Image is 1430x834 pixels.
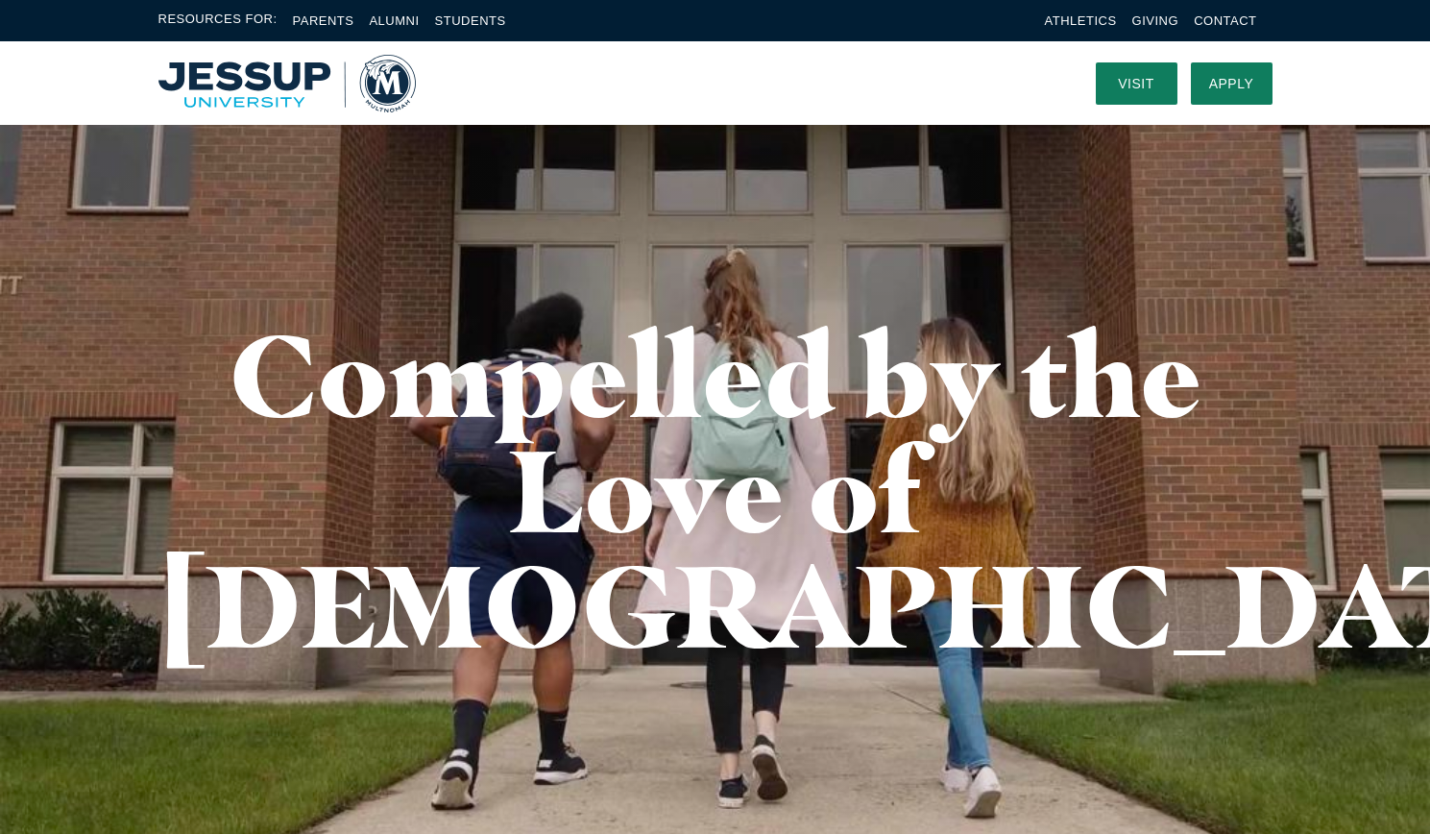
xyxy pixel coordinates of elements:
[158,55,416,112] a: Home
[158,317,1272,663] h1: Compelled by the Love of [DEMOGRAPHIC_DATA]
[369,13,419,28] a: Alumni
[435,13,506,28] a: Students
[1132,13,1179,28] a: Giving
[1045,13,1117,28] a: Athletics
[1194,13,1256,28] a: Contact
[158,10,278,32] span: Resources For:
[293,13,354,28] a: Parents
[1096,62,1177,105] a: Visit
[1191,62,1272,105] a: Apply
[158,55,416,112] img: Multnomah University Logo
